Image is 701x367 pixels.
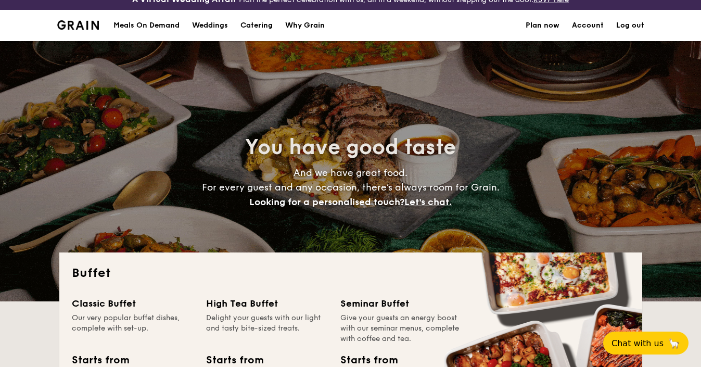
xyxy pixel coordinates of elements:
[668,337,680,349] span: 🦙
[572,10,604,41] a: Account
[57,20,99,30] a: Logotype
[107,10,186,41] a: Meals On Demand
[279,10,331,41] a: Why Grain
[611,338,664,348] span: Chat with us
[285,10,325,41] div: Why Grain
[526,10,559,41] a: Plan now
[616,10,644,41] a: Log out
[72,265,630,282] h2: Buffet
[340,313,462,344] div: Give your guests an energy boost with our seminar menus, complete with coffee and tea.
[206,296,328,311] div: High Tea Buffet
[192,10,228,41] div: Weddings
[404,196,452,208] span: Let's chat.
[57,20,99,30] img: Grain
[72,296,194,311] div: Classic Buffet
[113,10,180,41] div: Meals On Demand
[234,10,279,41] a: Catering
[202,167,500,208] span: And we have great food. For every guest and any occasion, there’s always room for Grain.
[340,296,462,311] div: Seminar Buffet
[186,10,234,41] a: Weddings
[249,196,404,208] span: Looking for a personalised touch?
[245,135,456,160] span: You have good taste
[206,313,328,344] div: Delight your guests with our light and tasty bite-sized treats.
[72,313,194,344] div: Our very popular buffet dishes, complete with set-up.
[603,332,689,355] button: Chat with us🦙
[240,10,273,41] h1: Catering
